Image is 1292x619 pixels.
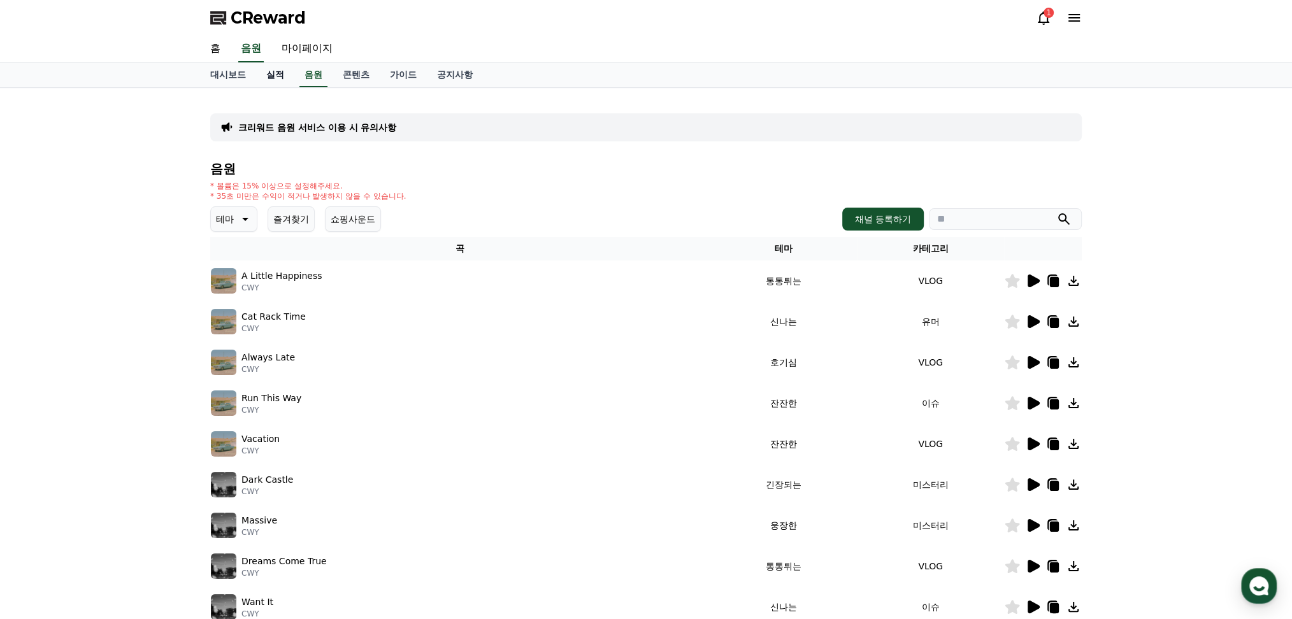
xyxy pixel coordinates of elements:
a: 대시보드 [200,63,256,87]
a: 실적 [256,63,294,87]
td: 통통튀는 [710,546,857,587]
th: 테마 [710,237,857,260]
td: VLOG [857,342,1004,383]
img: music [211,268,236,294]
td: 신나는 [710,301,857,342]
p: Vacation [241,432,280,446]
p: Run This Way [241,392,301,405]
a: CReward [210,8,306,28]
img: music [211,350,236,375]
span: CReward [231,8,306,28]
td: VLOG [857,423,1004,464]
a: 크리워드 음원 서비스 이용 시 유의사항 [238,121,396,134]
a: 설정 [164,404,245,436]
p: CWY [241,568,327,578]
p: CWY [241,527,277,537]
a: 음원 [238,36,264,62]
p: Dreams Come True [241,555,327,568]
button: 쇼핑사운드 [325,206,381,232]
p: CWY [241,364,295,374]
a: 홈 [4,404,84,436]
td: 이슈 [857,383,1004,423]
td: 긴장되는 [710,464,857,505]
img: music [211,431,236,457]
p: A Little Happiness [241,269,322,283]
p: 테마 [216,210,234,228]
td: 호기심 [710,342,857,383]
p: CWY [241,324,306,334]
p: Always Late [241,351,295,364]
td: 미스터리 [857,464,1004,505]
td: 유머 [857,301,1004,342]
td: VLOG [857,546,1004,587]
img: music [211,309,236,334]
h4: 음원 [210,162,1082,176]
img: music [211,553,236,579]
img: music [211,513,236,538]
p: CWY [241,283,322,293]
span: 대화 [117,423,132,434]
p: CWY [241,446,280,456]
p: Massive [241,514,277,527]
a: 대화 [84,404,164,436]
img: music [211,472,236,497]
span: 설정 [197,423,212,433]
p: Dark Castle [241,473,293,487]
p: CWY [241,609,273,619]
button: 즐겨찾기 [268,206,315,232]
button: 테마 [210,206,257,232]
span: 홈 [40,423,48,433]
p: CWY [241,405,301,415]
td: 잔잔한 [710,383,857,423]
a: 공지사항 [427,63,483,87]
a: 마이페이지 [271,36,343,62]
td: 웅장한 [710,505,857,546]
div: 1 [1044,8,1054,18]
p: CWY [241,487,293,497]
th: 카테고리 [857,237,1004,260]
td: 미스터리 [857,505,1004,546]
a: 홈 [200,36,231,62]
td: 잔잔한 [710,423,857,464]
td: 통통튀는 [710,260,857,301]
a: 가이드 [380,63,427,87]
button: 채널 등록하기 [842,208,924,231]
img: music [211,390,236,416]
p: Want It [241,595,273,609]
a: 콘텐츠 [333,63,380,87]
td: VLOG [857,260,1004,301]
p: * 35초 미만은 수익이 적거나 발생하지 않을 수 있습니다. [210,191,406,201]
a: 1 [1036,10,1051,25]
p: * 볼륨은 15% 이상으로 설정해주세요. [210,181,406,191]
th: 곡 [210,237,710,260]
a: 음원 [299,63,327,87]
p: Cat Rack Time [241,310,306,324]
